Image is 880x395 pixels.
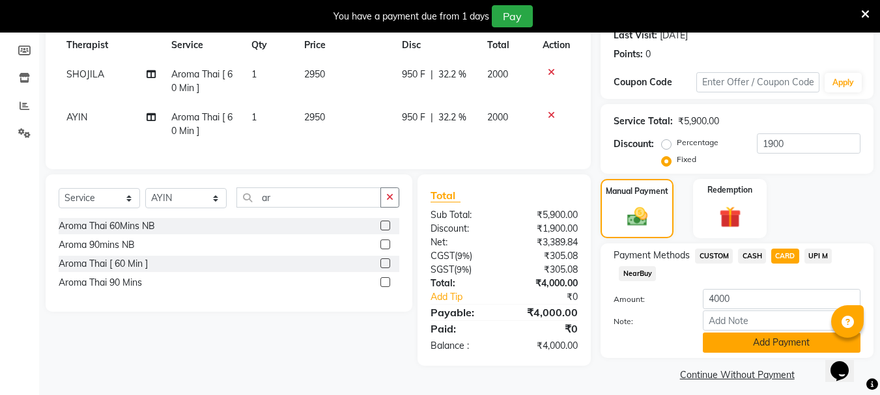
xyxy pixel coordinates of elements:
div: Payable: [421,305,504,320]
span: NearBuy [619,266,656,281]
div: Net: [421,236,504,249]
input: Search or Scan [236,187,381,208]
span: Aroma Thai [ 60 Min ] [171,111,233,137]
button: Add Payment [703,333,860,353]
div: [DATE] [660,29,688,42]
a: Continue Without Payment [603,368,871,382]
span: UPI M [804,249,832,264]
label: Fixed [677,154,696,165]
div: ₹5,900.00 [504,208,588,222]
div: ( ) [421,249,504,263]
th: Service [163,31,244,60]
div: Total: [421,277,504,290]
div: Paid: [421,321,504,336]
span: SHOJILA [66,68,104,80]
div: Discount: [614,137,654,151]
div: Aroma Thai 60Mins NB [59,219,155,233]
span: 2950 [304,68,325,80]
div: Coupon Code [614,75,696,89]
div: ₹4,000.00 [504,277,588,290]
div: Last Visit: [614,29,657,42]
label: Percentage [677,137,718,148]
div: ₹305.08 [504,249,588,263]
button: Pay [492,5,533,27]
th: Qty [244,31,297,60]
div: Discount: [421,222,504,236]
span: Total [431,189,461,202]
span: 1 [251,68,257,80]
div: ₹0 [518,290,588,304]
span: CARD [771,249,799,264]
span: 950 F [402,68,425,81]
span: SGST [431,264,454,275]
div: You have a payment due from 1 days [334,10,489,23]
img: _cash.svg [621,205,654,228]
span: CUSTOM [695,249,733,264]
span: 32.2 % [438,111,466,124]
div: ₹1,900.00 [504,222,588,236]
span: 9% [457,264,469,275]
th: Action [535,31,578,60]
div: ( ) [421,263,504,277]
div: Aroma Thai 90 Mins [59,276,142,290]
span: 1 [251,111,257,123]
th: Disc [394,31,479,60]
div: ₹3,389.84 [504,236,588,249]
span: 9% [457,251,470,261]
div: 0 [646,48,651,61]
div: ₹4,000.00 [504,305,588,320]
div: Points: [614,48,643,61]
span: 32.2 % [438,68,466,81]
img: _gift.svg [713,204,748,230]
div: Balance : [421,339,504,353]
span: AYIN [66,111,87,123]
div: Aroma Thai [ 60 Min ] [59,257,148,271]
div: ₹0 [504,321,588,336]
label: Amount: [604,293,692,305]
label: Redemption [707,184,752,196]
div: Sub Total: [421,208,504,222]
label: Note: [604,316,692,327]
input: Amount [703,289,860,309]
div: Service Total: [614,115,673,128]
span: Payment Methods [614,249,690,262]
span: 2000 [487,68,508,80]
div: Aroma 90mins NB [59,238,135,252]
th: Price [296,31,394,60]
span: Aroma Thai [ 60 Min ] [171,68,233,94]
input: Add Note [703,310,860,331]
div: ₹4,000.00 [504,339,588,353]
span: | [431,68,433,81]
th: Total [479,31,535,60]
span: | [431,111,433,124]
button: Apply [825,73,862,92]
div: ₹5,900.00 [678,115,719,128]
span: 2950 [304,111,325,123]
span: 2000 [487,111,508,123]
input: Enter Offer / Coupon Code [696,72,819,92]
span: CGST [431,250,455,262]
iframe: chat widget [825,343,867,382]
label: Manual Payment [606,185,668,197]
span: CASH [738,249,766,264]
span: 950 F [402,111,425,124]
a: Add Tip [421,290,518,304]
th: Therapist [59,31,163,60]
div: ₹305.08 [504,263,588,277]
